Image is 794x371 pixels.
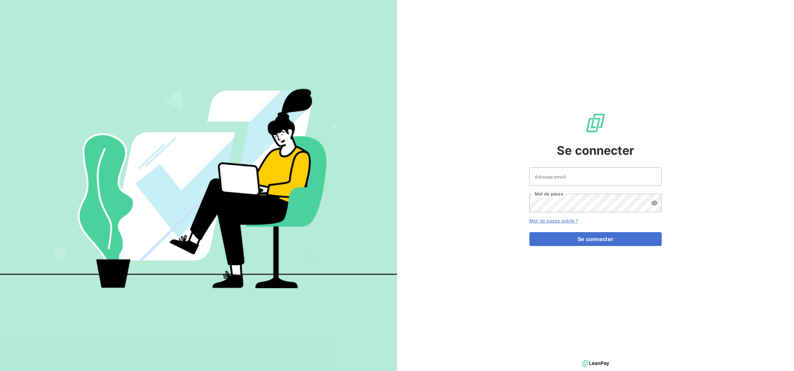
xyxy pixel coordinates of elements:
[529,218,578,224] a: Mot de passe oublié ?
[585,112,606,134] img: Logo LeanPay
[529,232,662,246] button: Se connecter
[529,167,662,186] input: placeholder
[557,142,634,159] span: Se connecter
[582,358,609,368] img: logo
